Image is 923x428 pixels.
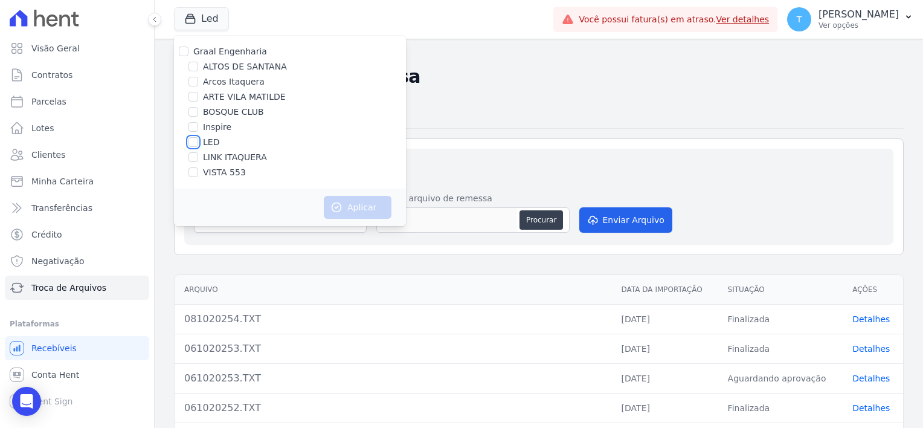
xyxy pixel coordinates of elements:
[5,196,149,220] a: Transferências
[718,393,843,423] td: Finalizada
[852,344,890,354] a: Detalhes
[612,334,718,363] td: [DATE]
[5,336,149,360] a: Recebíveis
[174,48,904,61] nav: Breadcrumb
[31,175,94,187] span: Minha Carteira
[31,282,106,294] span: Troca de Arquivos
[203,60,287,73] label: ALTOS DE SANTANA
[843,275,903,305] th: Ações
[203,166,246,179] label: VISTA 553
[797,15,802,24] span: T
[5,249,149,273] a: Negativação
[184,401,602,415] div: 061020252.TXT
[579,207,672,233] button: Enviar Arquivo
[203,91,286,103] label: ARTE VILA MATILDE
[5,222,149,247] a: Crédito
[612,363,718,393] td: [DATE]
[184,312,602,326] div: 081020254.TXT
[376,192,570,205] label: Anexar arquivo de remessa
[718,304,843,334] td: Finalizada
[31,42,80,54] span: Visão Geral
[175,275,612,305] th: Arquivo
[5,143,149,167] a: Clientes
[519,210,563,230] button: Procurar
[31,229,62,241] span: Crédito
[5,116,149,140] a: Lotes
[174,66,904,88] h2: Importações de Remessa
[579,13,769,26] span: Você possui fatura(s) em atraso.
[31,369,79,381] span: Conta Hent
[184,342,602,356] div: 061020253.TXT
[31,69,72,81] span: Contratos
[184,371,602,386] div: 061020253.TXT
[612,393,718,423] td: [DATE]
[716,15,770,24] a: Ver detalhes
[12,387,41,416] div: Open Intercom Messenger
[174,7,229,30] button: Led
[31,255,85,267] span: Negativação
[818,21,899,30] p: Ver opções
[10,317,144,331] div: Plataformas
[31,202,92,214] span: Transferências
[718,363,843,393] td: Aguardando aprovação
[31,96,66,108] span: Parcelas
[31,342,77,354] span: Recebíveis
[194,158,884,175] h2: Importar novo arquivo de remessa
[5,363,149,387] a: Conta Hent
[5,89,149,114] a: Parcelas
[777,2,923,36] button: T [PERSON_NAME] Ver opções
[5,169,149,193] a: Minha Carteira
[203,106,264,118] label: BOSQUE CLUB
[818,8,899,21] p: [PERSON_NAME]
[203,76,265,88] label: Arcos Itaquera
[5,36,149,60] a: Visão Geral
[852,403,890,413] a: Detalhes
[31,122,54,134] span: Lotes
[31,149,65,161] span: Clientes
[324,196,391,219] button: Aplicar
[203,121,231,134] label: Inspire
[5,63,149,87] a: Contratos
[852,374,890,383] a: Detalhes
[612,304,718,334] td: [DATE]
[612,275,718,305] th: Data da Importação
[193,47,267,56] label: Graal Engenharia
[203,151,267,164] label: LINK ITAQUERA
[203,136,219,149] label: LED
[718,275,843,305] th: Situação
[5,276,149,300] a: Troca de Arquivos
[852,314,890,324] a: Detalhes
[718,334,843,363] td: Finalizada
